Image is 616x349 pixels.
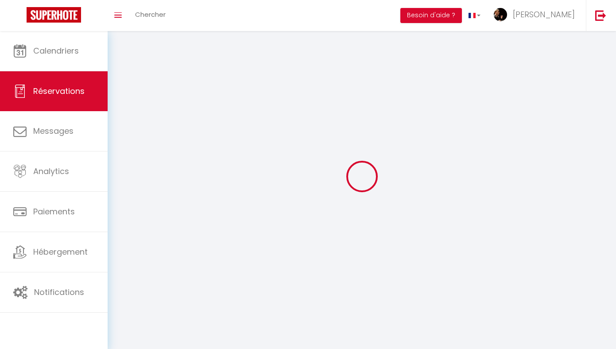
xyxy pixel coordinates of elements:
span: Messages [33,125,74,136]
img: Super Booking [27,7,81,23]
button: Besoin d'aide ? [400,8,462,23]
img: logout [595,10,606,21]
span: Hébergement [33,246,88,257]
img: ... [494,8,507,21]
span: Analytics [33,166,69,177]
span: [PERSON_NAME] [513,9,575,20]
span: Notifications [34,287,84,298]
span: Calendriers [33,45,79,56]
span: Réservations [33,85,85,97]
span: Paiements [33,206,75,217]
span: Chercher [135,10,166,19]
